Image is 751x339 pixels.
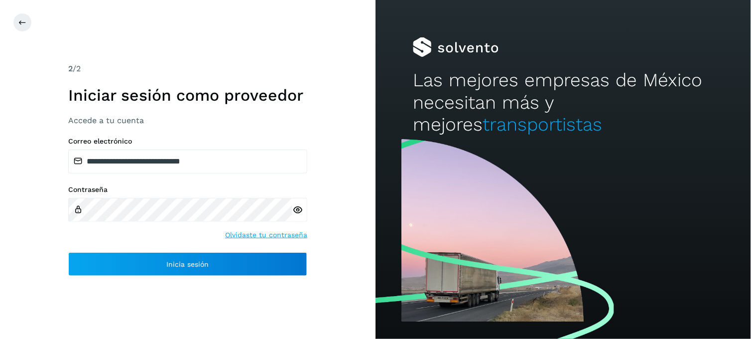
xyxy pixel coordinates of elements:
a: Olvidaste tu contraseña [225,230,307,240]
span: 2 [68,64,73,73]
h1: Iniciar sesión como proveedor [68,86,307,105]
label: Correo electrónico [68,137,307,146]
h2: Las mejores empresas de México necesitan más y mejores [413,69,713,136]
span: Inicia sesión [167,261,209,268]
div: /2 [68,63,307,75]
h3: Accede a tu cuenta [68,116,307,125]
button: Inicia sesión [68,252,307,276]
label: Contraseña [68,185,307,194]
span: transportistas [483,114,602,135]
